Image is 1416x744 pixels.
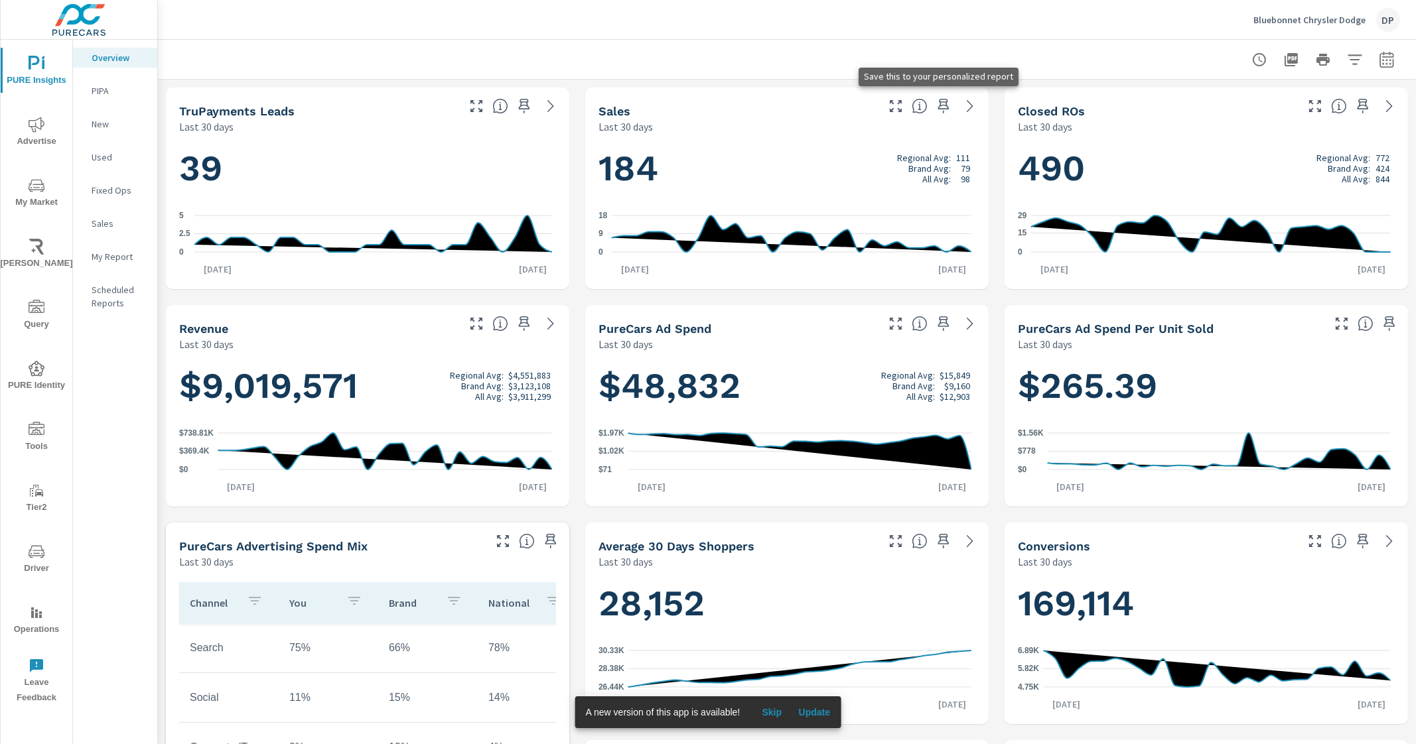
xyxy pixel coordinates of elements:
[1379,95,1400,117] a: See more details in report
[179,211,184,220] text: 5
[179,146,556,191] h1: 39
[599,428,624,438] text: $1.97K
[5,56,68,88] span: PURE Insights
[5,422,68,454] span: Tools
[179,104,295,118] h5: truPayments Leads
[1328,163,1370,174] p: Brand Avg:
[933,313,954,334] span: Save this to your personalized report
[1342,174,1370,184] p: All Avg:
[279,681,378,714] td: 11%
[1018,539,1090,553] h5: Conversions
[885,530,906,552] button: Make Fullscreen
[540,530,561,552] span: Save this to your personalized report
[1048,480,1094,493] p: [DATE]
[922,174,951,184] p: All Avg:
[798,706,830,718] span: Update
[756,706,788,718] span: Skip
[599,646,624,655] text: 30.33K
[73,180,157,200] div: Fixed Ops
[940,391,970,402] p: $12,903
[599,247,603,257] text: 0
[1031,263,1078,276] p: [DATE]
[1376,174,1389,184] p: 844
[885,95,906,117] button: Make Fullscreen
[1352,530,1374,552] span: Save this to your personalized report
[218,480,264,493] p: [DATE]
[179,322,228,336] h5: Revenue
[1018,554,1072,570] p: Last 30 days
[1305,530,1326,552] button: Make Fullscreen
[179,428,214,438] text: $738.81K
[929,480,975,493] p: [DATE]
[179,363,556,408] h1: $9,019,571
[73,48,157,68] div: Overview
[1018,229,1027,238] text: 15
[1352,95,1374,117] span: Save this to your personalized report
[92,250,147,263] p: My Report
[1018,664,1039,674] text: 5.82K
[5,544,68,576] span: Driver
[1376,8,1400,32] div: DP
[508,391,551,402] p: $3,911,299
[5,483,68,515] span: Tier2
[478,631,577,664] td: 78%
[1278,46,1305,73] button: "Export Report to PDF"
[73,280,157,313] div: Scheduled Reports
[1018,211,1027,220] text: 29
[599,664,624,674] text: 28.38K
[599,119,653,135] p: Last 30 days
[466,95,487,117] button: Make Fullscreen
[1018,247,1023,257] text: 0
[750,702,793,723] button: Skip
[599,322,711,336] h5: PureCars Ad Spend
[92,84,147,97] p: PIPA
[475,391,504,402] p: All Avg:
[190,596,236,609] p: Channel
[92,184,147,197] p: Fixed Ops
[1310,46,1336,73] button: Print Report
[940,370,970,381] p: $15,849
[492,530,514,552] button: Make Fullscreen
[488,596,535,609] p: National
[179,247,184,257] text: 0
[906,391,935,402] p: All Avg:
[1253,14,1366,26] p: Bluebonnet Chrysler Dodge
[179,681,279,714] td: Social
[599,554,653,570] p: Last 30 days
[1018,428,1044,438] text: $1.56K
[1018,581,1395,626] h1: 169,114
[179,447,210,456] text: $369.4K
[378,631,478,664] td: 66%
[885,313,906,334] button: Make Fullscreen
[1018,119,1072,135] p: Last 30 days
[612,263,658,276] p: [DATE]
[73,81,157,101] div: PIPA
[92,117,147,131] p: New
[514,95,535,117] span: Save this to your personalized report
[599,146,975,191] h1: 184
[1331,313,1352,334] button: Make Fullscreen
[179,465,188,474] text: $0
[466,313,487,334] button: Make Fullscreen
[1358,316,1374,332] span: Average cost of advertising per each vehicle sold at the dealer over the selected date range. The...
[461,381,504,391] p: Brand Avg:
[450,370,504,381] p: Regional Avg:
[289,596,336,609] p: You
[1348,263,1395,276] p: [DATE]
[929,698,975,711] p: [DATE]
[510,480,556,493] p: [DATE]
[599,336,653,352] p: Last 30 days
[956,153,970,163] p: 111
[179,539,368,553] h5: PureCars Advertising Spend Mix
[5,178,68,210] span: My Market
[961,163,970,174] p: 79
[5,361,68,393] span: PURE Identity
[179,554,234,570] p: Last 30 days
[599,465,612,474] text: $71
[540,95,561,117] a: See more details in report
[1316,153,1370,163] p: Regional Avg:
[1379,313,1400,334] span: Save this to your personalized report
[1018,465,1027,474] text: $0
[1018,646,1039,655] text: 6.89K
[92,217,147,230] p: Sales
